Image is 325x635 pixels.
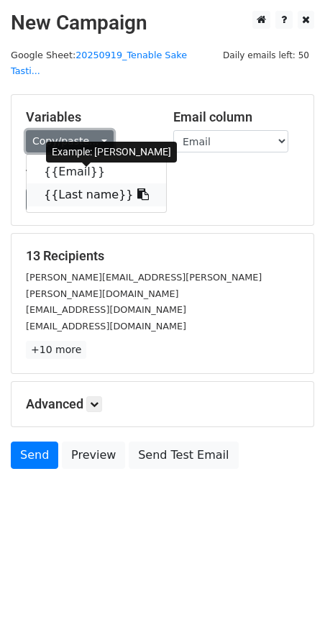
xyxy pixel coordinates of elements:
[26,130,114,152] a: Copy/paste...
[173,109,299,125] h5: Email column
[27,183,166,206] a: {{Last name}}
[26,304,186,315] small: [EMAIL_ADDRESS][DOMAIN_NAME]
[218,47,314,63] span: Daily emails left: 50
[62,442,125,469] a: Preview
[11,50,187,77] small: Google Sheet:
[26,396,299,412] h5: Advanced
[11,50,187,77] a: 20250919_Tenable Sake Tasti...
[218,50,314,60] a: Daily emails left: 50
[27,160,166,183] a: {{Email}}
[26,341,86,359] a: +10 more
[26,321,186,332] small: [EMAIL_ADDRESS][DOMAIN_NAME]
[11,442,58,469] a: Send
[253,566,325,635] div: 聊天小组件
[26,109,152,125] h5: Variables
[26,272,262,299] small: [PERSON_NAME][EMAIL_ADDRESS][PERSON_NAME][PERSON_NAME][DOMAIN_NAME]
[253,566,325,635] iframe: Chat Widget
[46,142,177,163] div: Example: [PERSON_NAME]
[26,248,299,264] h5: 13 Recipients
[129,442,238,469] a: Send Test Email
[11,11,314,35] h2: New Campaign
